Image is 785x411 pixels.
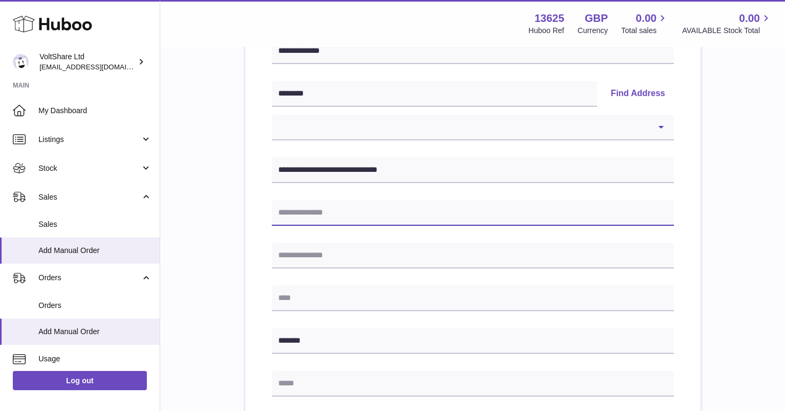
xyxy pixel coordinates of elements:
img: info@voltshare.co.uk [13,54,29,70]
a: 0.00 AVAILABLE Stock Total [682,11,772,36]
div: VoltShare Ltd [40,52,136,72]
strong: 13625 [535,11,564,26]
span: Orders [38,273,140,283]
span: Total sales [621,26,669,36]
span: AVAILABLE Stock Total [682,26,772,36]
strong: GBP [585,11,608,26]
span: Orders [38,301,152,311]
div: Huboo Ref [529,26,564,36]
span: Listings [38,135,140,145]
span: Usage [38,354,152,364]
button: Find Address [602,81,674,107]
a: 0.00 Total sales [621,11,669,36]
span: Sales [38,219,152,230]
span: [EMAIL_ADDRESS][DOMAIN_NAME] [40,62,157,71]
span: Add Manual Order [38,246,152,256]
span: Stock [38,163,140,173]
span: Add Manual Order [38,327,152,337]
a: Log out [13,371,147,390]
span: 0.00 [739,11,760,26]
span: Sales [38,192,140,202]
span: 0.00 [636,11,657,26]
span: My Dashboard [38,106,152,116]
div: Currency [578,26,608,36]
